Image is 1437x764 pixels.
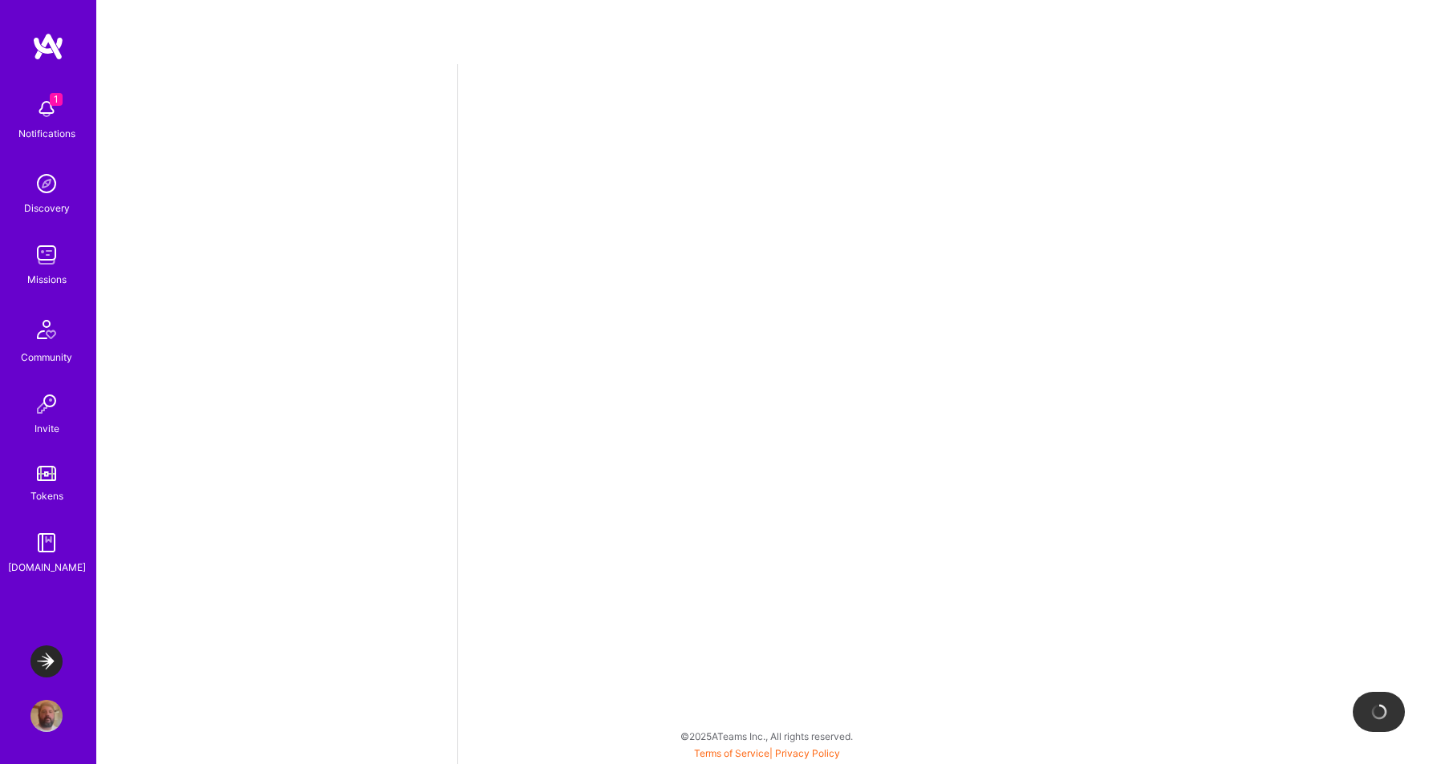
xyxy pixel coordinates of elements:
a: User Avatar [26,700,67,732]
img: bell [30,93,63,125]
div: Notifications [18,125,75,142]
img: loading [1368,701,1389,722]
div: [DOMAIN_NAME] [8,559,86,576]
img: Community [27,310,66,349]
img: tokens [37,466,56,481]
img: Invite [30,388,63,420]
div: Tokens [30,487,63,504]
div: Missions [27,271,67,288]
a: Terms of Service [694,747,769,759]
a: Privacy Policy [775,747,840,759]
img: guide book [30,527,63,559]
div: Invite [35,420,59,437]
img: logo [32,32,64,61]
div: © 2025 ATeams Inc., All rights reserved. [96,716,1437,756]
div: Community [21,349,72,366]
a: LaunchDarkly: Backend and Fullstack Support [26,645,67,677]
div: Discovery [24,200,70,216]
img: discovery [30,168,63,200]
span: 1 [50,93,63,106]
img: teamwork [30,239,63,271]
img: LaunchDarkly: Backend and Fullstack Support [30,645,63,677]
span: | [694,747,840,759]
img: User Avatar [30,700,63,732]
